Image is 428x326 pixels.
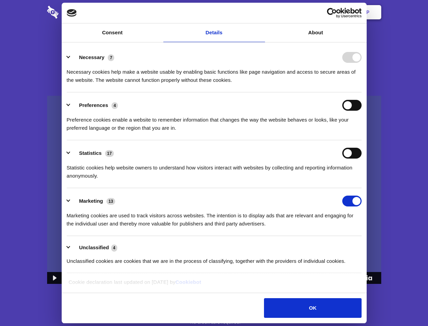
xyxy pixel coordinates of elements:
div: Preference cookies enable a website to remember information that changes the way the website beha... [67,111,362,132]
button: OK [264,298,361,318]
div: Marketing cookies are used to track visitors across websites. The intention is to display ads tha... [67,206,362,228]
label: Statistics [79,150,102,156]
img: logo [67,9,77,17]
span: 4 [111,244,118,251]
a: Pricing [199,2,228,23]
img: Sharesecret [47,96,381,284]
div: Unclassified cookies are cookies that we are in the process of classifying, together with the pro... [67,252,362,265]
h4: Auto-redaction of sensitive data, encrypted data sharing and self-destructing private chats. Shar... [47,62,381,84]
img: logo-wordmark-white-trans-d4663122ce5f474addd5e946df7df03e33cb6a1c49d2221995e7729f52c070b2.svg [47,6,105,19]
a: About [265,23,367,42]
label: Necessary [79,54,104,60]
label: Marketing [79,198,103,204]
button: Unclassified (4) [67,243,122,252]
iframe: Drift Widget Chat Controller [394,292,420,318]
span: 17 [105,150,114,157]
div: Statistic cookies help website owners to understand how visitors interact with websites by collec... [67,159,362,180]
a: Cookiebot [176,279,201,285]
span: 7 [108,54,114,61]
a: Login [307,2,337,23]
button: Marketing (13) [67,196,120,206]
div: Necessary cookies help make a website usable by enabling basic functions like page navigation and... [67,63,362,84]
button: Preferences (4) [67,100,122,111]
a: Consent [62,23,163,42]
button: Play Video [47,272,61,284]
a: Usercentrics Cookiebot - opens in a new window [302,8,362,18]
label: Preferences [79,102,108,108]
h1: Eliminate Slack Data Loss. [47,31,381,55]
button: Necessary (7) [67,52,119,63]
a: Contact [275,2,306,23]
a: Details [163,23,265,42]
div: Cookie declaration last updated on [DATE] by [63,278,365,291]
button: Statistics (17) [67,148,118,159]
span: 4 [111,102,118,109]
span: 13 [106,198,115,205]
